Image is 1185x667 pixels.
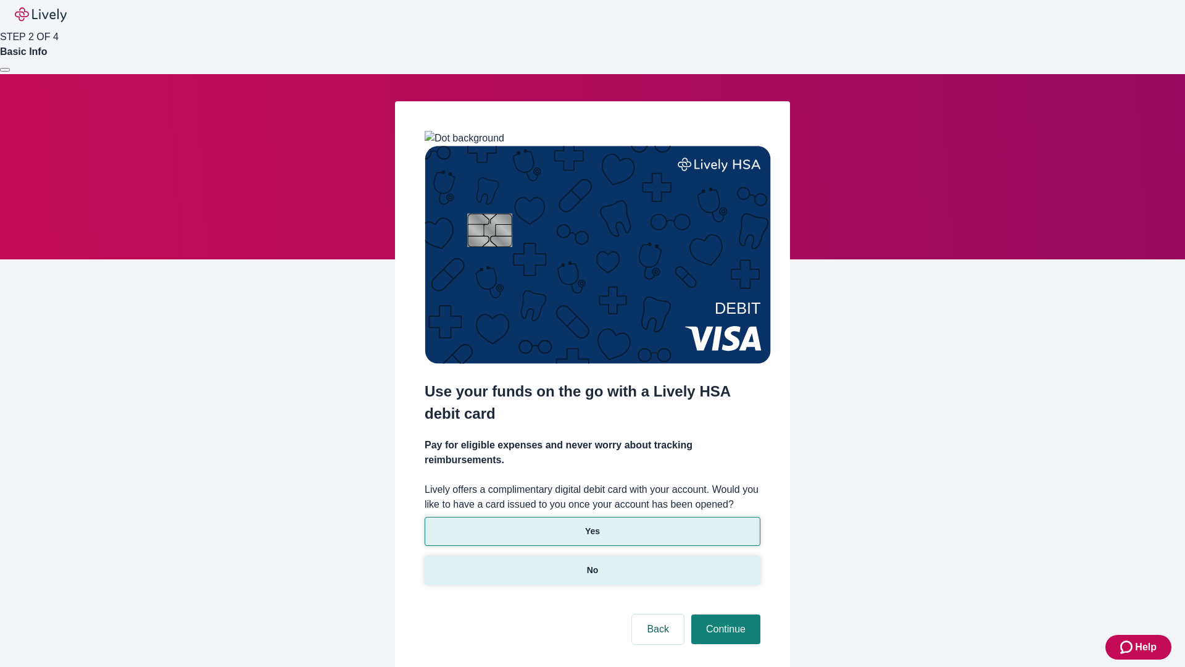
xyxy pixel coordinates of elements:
[425,517,760,546] button: Yes
[425,482,760,512] label: Lively offers a complimentary digital debit card with your account. Would you like to have a card...
[1105,635,1171,660] button: Zendesk support iconHelp
[632,615,684,644] button: Back
[425,556,760,585] button: No
[691,615,760,644] button: Continue
[425,380,760,425] h2: Use your funds on the go with a Lively HSA debit card
[425,438,760,468] h4: Pay for eligible expenses and never worry about tracking reimbursements.
[585,525,600,538] p: Yes
[1120,640,1135,655] svg: Zendesk support icon
[1135,640,1157,655] span: Help
[15,7,67,22] img: Lively
[587,564,599,577] p: No
[425,131,504,146] img: Dot background
[425,146,771,364] img: Debit card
